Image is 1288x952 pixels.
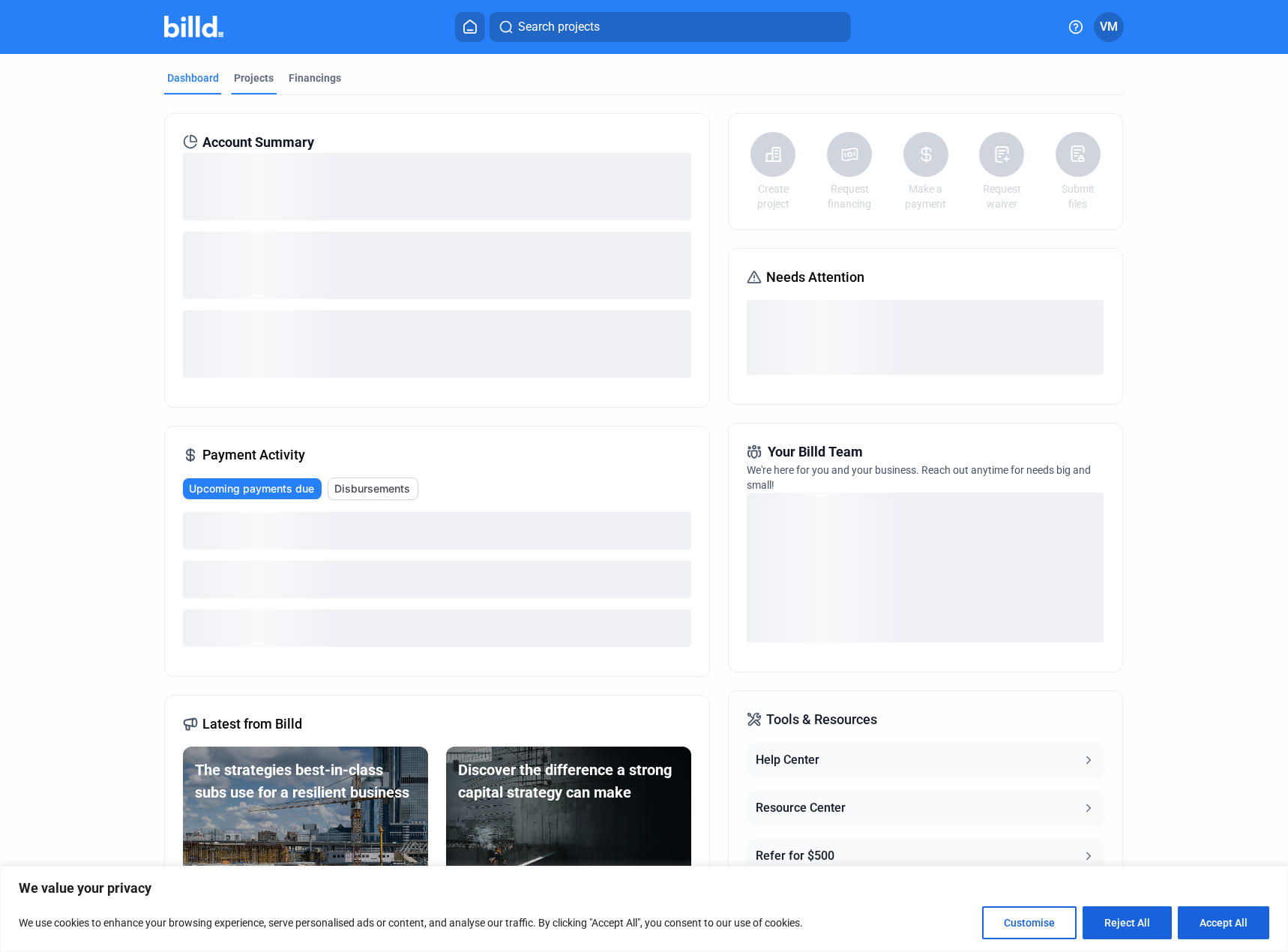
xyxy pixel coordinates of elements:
[183,153,691,220] div: loading
[1100,18,1118,36] span: VM
[458,759,679,804] div: Discover the difference a strong capital strategy can make
[756,847,834,865] div: Refer for $500
[183,232,691,299] div: loading
[183,310,691,378] div: loading
[202,132,314,153] span: Account Summary
[747,492,1104,642] div: loading
[289,70,341,85] div: Financings
[328,477,418,500] button: Disbursements
[747,742,1104,778] button: Help Center
[747,300,1104,375] div: loading
[756,799,846,817] div: Resource Center
[982,906,1077,939] button: Customise
[183,609,691,647] div: loading
[202,445,305,466] span: Payment Activity
[766,267,864,288] span: Needs Attention
[234,70,274,85] div: Projects
[183,512,691,549] div: loading
[202,714,302,735] span: Latest from Billd
[766,709,877,730] span: Tools & Resources
[747,838,1104,874] button: Refer for $500
[19,914,803,932] p: We use cookies to enhance your browsing experience, serve personalised ads or content, and analys...
[768,442,863,463] span: Your Billd Team
[975,181,1028,211] a: Request waiver
[195,759,416,804] div: The strategies best-in-class subs use for a resilient business
[189,481,314,496] span: Upcoming payments due
[490,12,851,42] button: Search projects
[19,879,1269,897] p: We value your privacy
[1083,906,1172,939] button: Reject All
[747,464,1091,491] span: We're here for you and your business. Reach out anytime for needs big and small!
[183,561,691,598] div: loading
[900,181,952,211] a: Make a payment
[518,18,600,36] span: Search projects
[1178,906,1269,939] button: Accept All
[164,16,223,37] img: Billd Company Logo
[747,790,1104,826] button: Resource Center
[334,481,410,496] span: Disbursements
[167,70,219,85] div: Dashboard
[756,751,819,769] div: Help Center
[1052,181,1104,211] a: Submit files
[1094,12,1124,42] button: VM
[183,478,322,499] button: Upcoming payments due
[747,181,799,211] a: Create project
[823,181,876,211] a: Request financing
